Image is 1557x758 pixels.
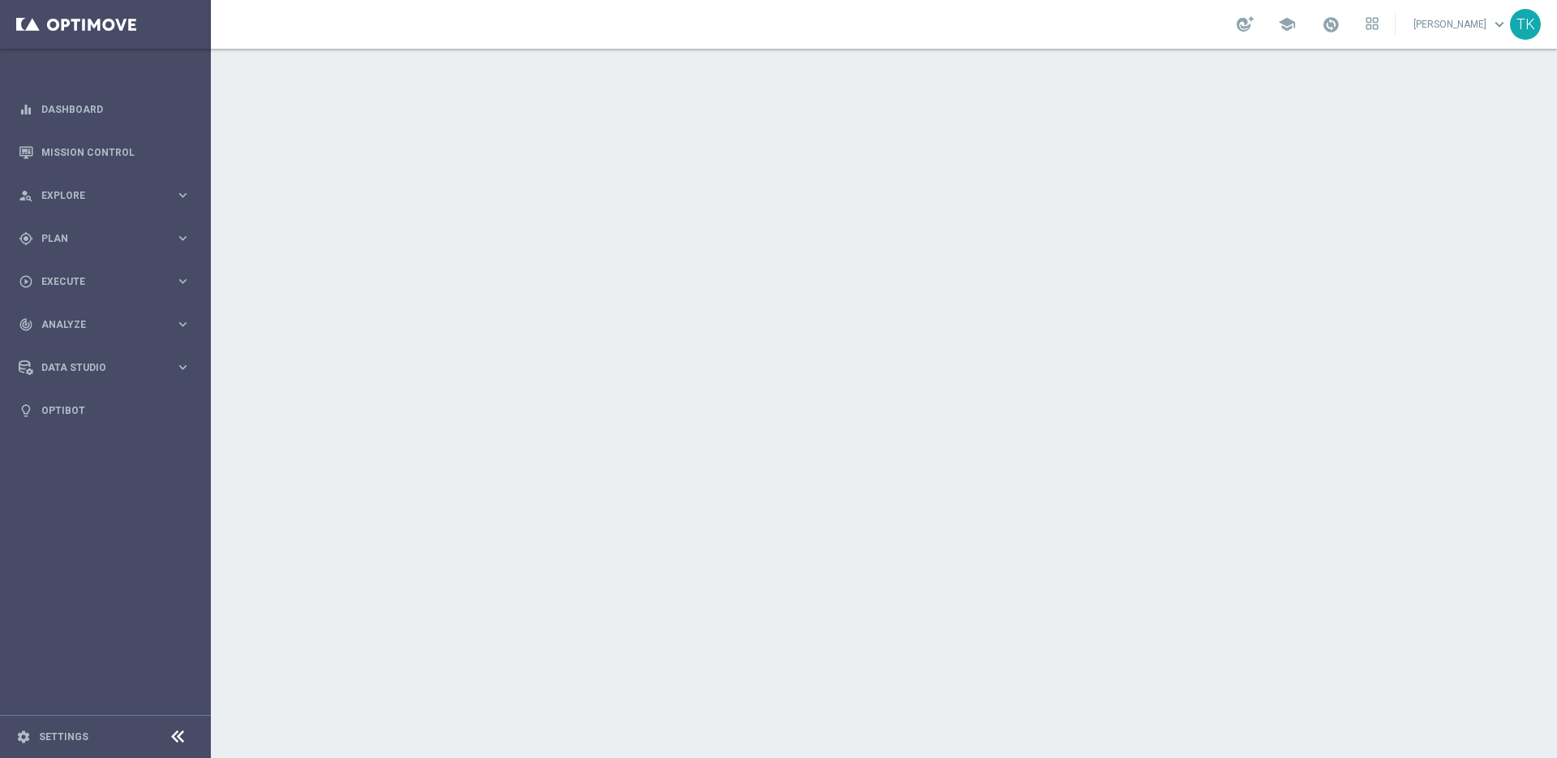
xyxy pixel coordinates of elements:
[19,188,33,203] i: person_search
[41,191,175,200] span: Explore
[41,88,191,131] a: Dashboard
[1278,15,1296,33] span: school
[18,275,191,288] button: play_circle_outline Execute keyboard_arrow_right
[19,317,175,332] div: Analyze
[18,361,191,374] button: Data Studio keyboard_arrow_right
[19,102,33,117] i: equalizer
[41,131,191,174] a: Mission Control
[175,360,191,375] i: keyboard_arrow_right
[41,389,191,432] a: Optibot
[19,231,175,246] div: Plan
[18,103,191,116] button: equalizer Dashboard
[19,274,33,289] i: play_circle_outline
[16,730,31,744] i: settings
[19,360,175,375] div: Data Studio
[19,231,33,246] i: gps_fixed
[175,230,191,246] i: keyboard_arrow_right
[19,88,191,131] div: Dashboard
[1412,12,1510,37] a: [PERSON_NAME]keyboard_arrow_down
[41,277,175,286] span: Execute
[18,189,191,202] button: person_search Explore keyboard_arrow_right
[19,131,191,174] div: Mission Control
[1510,9,1541,40] div: TK
[19,317,33,332] i: track_changes
[41,234,175,243] span: Plan
[41,363,175,373] span: Data Studio
[41,320,175,329] span: Analyze
[1491,15,1508,33] span: keyboard_arrow_down
[19,389,191,432] div: Optibot
[18,318,191,331] button: track_changes Analyze keyboard_arrow_right
[175,273,191,289] i: keyboard_arrow_right
[19,188,175,203] div: Explore
[175,317,191,332] i: keyboard_arrow_right
[175,187,191,203] i: keyboard_arrow_right
[18,232,191,245] button: gps_fixed Plan keyboard_arrow_right
[18,146,191,159] button: Mission Control
[19,403,33,418] i: lightbulb
[19,274,175,289] div: Execute
[39,732,88,742] a: Settings
[18,404,191,417] button: lightbulb Optibot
